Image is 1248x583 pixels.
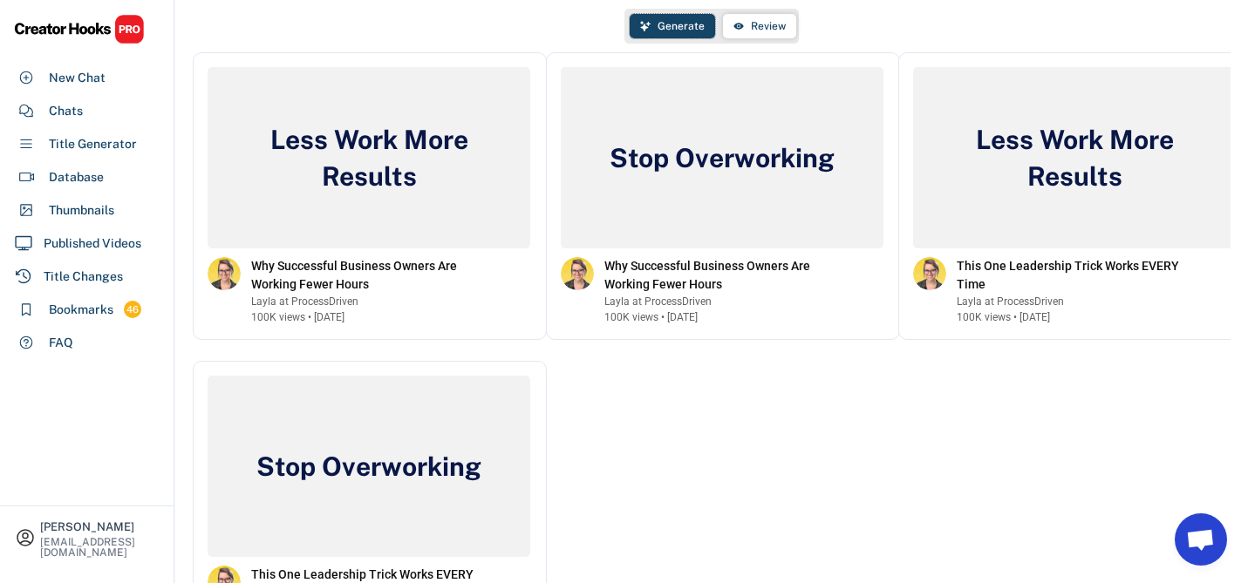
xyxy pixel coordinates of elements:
[14,14,145,44] img: CHPRO%20Logo.svg
[604,309,698,325] div: 100K views • [DATE]
[604,294,849,309] div: Layla at ProcessDriven
[957,309,1050,325] div: 100K views • [DATE]
[44,234,141,253] div: Published Videos
[723,14,796,38] button: Review
[251,257,495,294] div: Why Successful Business Owners Are Working Fewer Hours
[40,521,159,532] div: [PERSON_NAME]
[49,102,83,120] div: Chats
[957,257,1201,294] div: This One Leadership Trick Works EVERY Time
[957,294,1201,309] div: Layla at ProcessDriven
[1175,513,1227,566] a: Open chat
[238,121,500,194] div: Less Work More Results
[913,257,946,290] img: channels4_profile.jpg
[605,139,839,176] div: Stop Overworking
[561,257,594,290] img: channels4_profile.jpg
[252,448,486,485] div: Stop Overworking
[49,168,104,186] div: Database
[49,69,106,87] div: New Chat
[124,302,141,317] div: 46
[49,301,113,319] div: Bookmarks
[751,21,786,31] span: Review
[49,135,137,153] div: Title Generator
[604,257,849,294] div: Why Successful Business Owners Are Working Fewer Hours
[251,309,344,325] div: 100K views • [DATE]
[44,268,123,286] div: Title Changes
[40,537,159,558] div: [EMAIL_ADDRESS][DOMAIN_NAME]
[630,14,715,38] button: Generate
[208,257,241,290] img: channels4_profile.jpg
[49,334,73,352] div: FAQ
[49,201,114,220] div: Thumbnails
[658,21,705,31] span: Generate
[251,294,495,309] div: Layla at ProcessDriven
[944,121,1205,194] div: Less Work More Results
